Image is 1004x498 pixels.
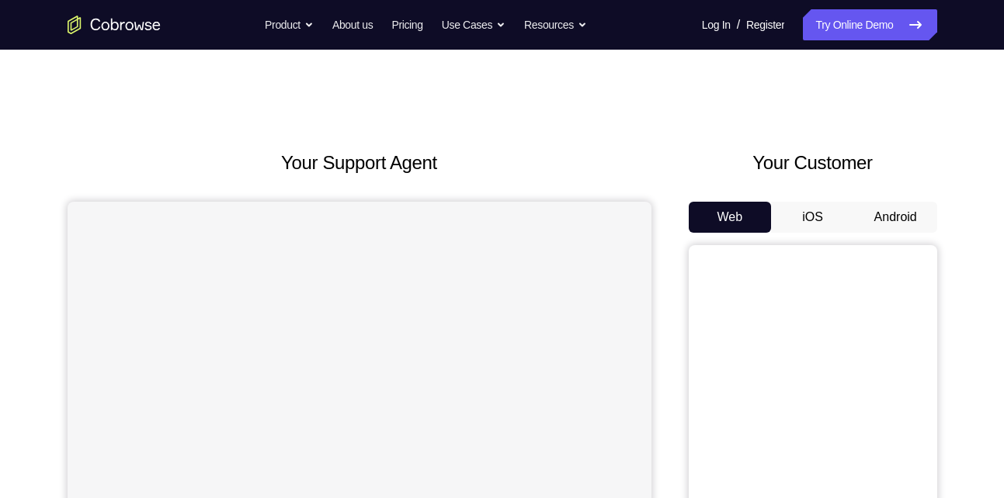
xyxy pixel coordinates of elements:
[689,202,772,233] button: Web
[803,9,936,40] a: Try Online Demo
[771,202,854,233] button: iOS
[746,9,784,40] a: Register
[524,9,587,40] button: Resources
[442,9,505,40] button: Use Cases
[854,202,937,233] button: Android
[68,16,161,34] a: Go to the home page
[265,9,314,40] button: Product
[391,9,422,40] a: Pricing
[332,9,373,40] a: About us
[702,9,731,40] a: Log In
[737,16,740,34] span: /
[68,149,651,177] h2: Your Support Agent
[689,149,937,177] h2: Your Customer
